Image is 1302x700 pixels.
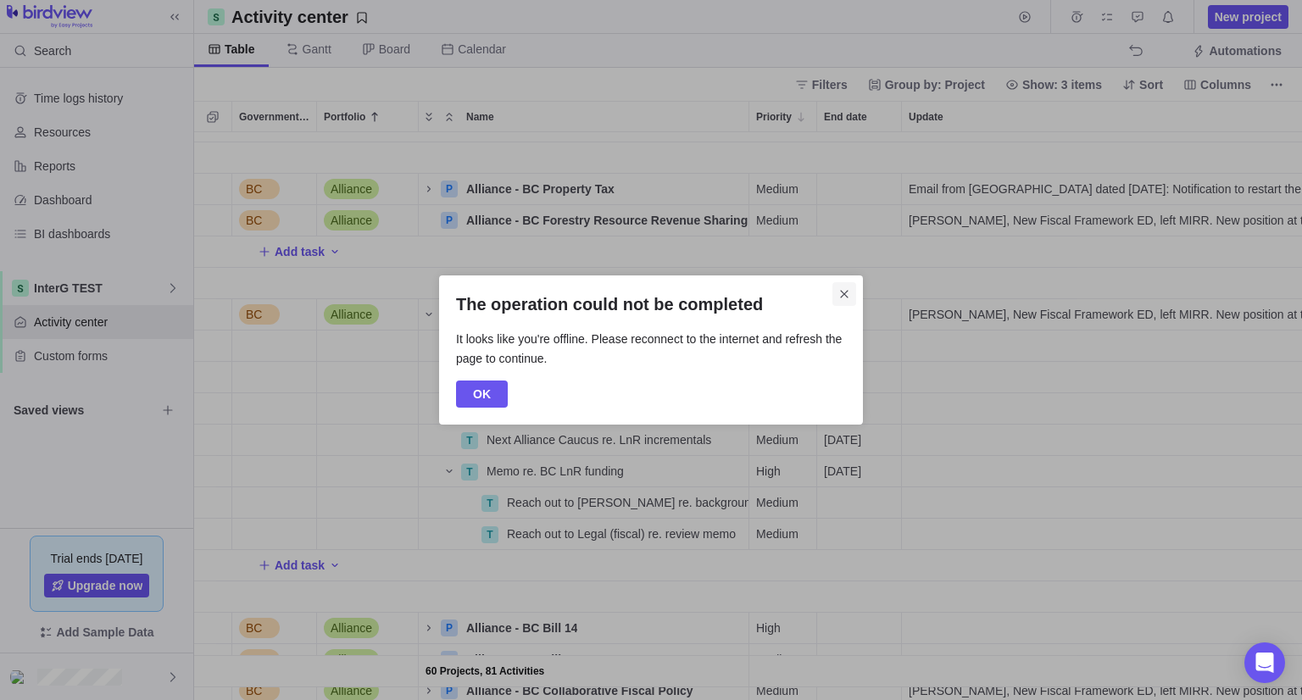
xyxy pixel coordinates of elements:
p: It looks like you're offline. Please reconnect to the internet and refresh the page to continue. [456,330,846,376]
span: OK [456,381,508,408]
span: Close [832,282,856,306]
div: The operation could not be completed [439,275,863,425]
h2: The operation could not be completed [456,292,846,316]
div: Open Intercom Messenger [1244,642,1285,683]
span: OK [473,384,491,404]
